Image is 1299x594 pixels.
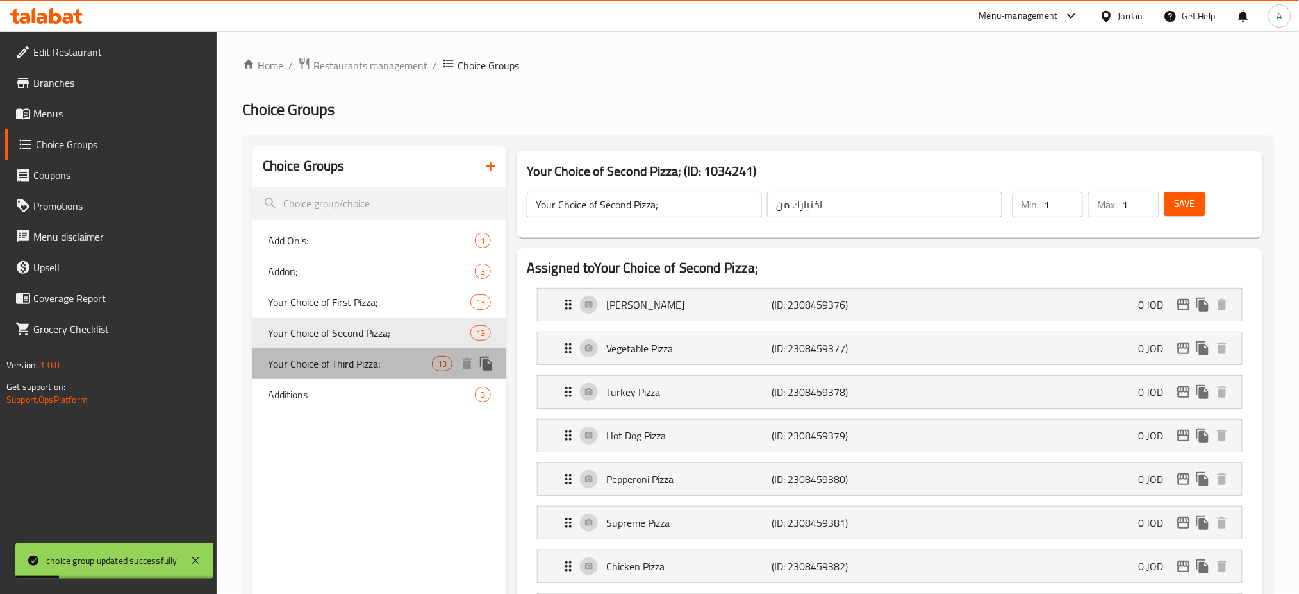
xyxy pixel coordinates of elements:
[6,391,88,408] a: Support.OpsPlatform
[33,75,207,90] span: Branches
[772,471,882,487] p: (ID: 2308459380)
[252,187,506,220] input: search
[1139,428,1174,443] p: 0 JOD
[772,297,882,312] p: (ID: 2308459376)
[5,67,217,98] a: Branches
[538,289,1242,321] div: Expand
[1193,513,1212,532] button: duplicate
[33,167,207,183] span: Coupons
[538,463,1242,495] div: Expand
[33,291,207,306] span: Coverage Report
[527,283,1253,327] li: Expand
[5,252,217,283] a: Upsell
[5,98,217,129] a: Menus
[527,161,1253,182] h3: Your Choice of Second Pizza; (ID: 1034241)
[433,58,437,73] li: /
[1022,197,1039,212] p: Min:
[1193,426,1212,445] button: duplicate
[298,57,427,74] a: Restaurants management
[1174,339,1193,358] button: edit
[471,327,490,339] span: 13
[527,501,1253,545] li: Expand
[477,354,496,373] button: duplicate
[538,507,1242,539] div: Expand
[1139,471,1174,487] p: 0 JOD
[538,420,1242,452] div: Expand
[268,264,475,279] span: Addon;
[6,378,65,395] span: Get support on:
[1193,470,1212,489] button: duplicate
[5,129,217,160] a: Choice Groups
[1175,196,1195,212] span: Save
[772,384,882,400] p: (ID: 2308459378)
[476,389,490,401] span: 3
[1193,339,1212,358] button: duplicate
[268,356,432,371] span: Your Choice of Third Pizza;
[33,44,207,60] span: Edit Restaurant
[606,341,772,356] p: Vegetable Pizza
[242,95,335,124] span: Choice Groups
[606,297,772,312] p: [PERSON_NAME]
[33,260,207,275] span: Upsell
[527,457,1253,501] li: Expand
[1174,470,1193,489] button: edit
[40,357,60,373] span: 1.0.0
[1139,341,1174,356] p: 0 JOD
[263,157,345,176] h2: Choice Groups
[538,550,1242,582] div: Expand
[1212,557,1232,576] button: delete
[1164,192,1205,216] button: Save
[527,259,1253,278] h2: Assigned to Your Choice of Second Pizza;
[606,471,772,487] p: Pepperoni Pizza
[1139,297,1174,312] p: 0 JOD
[1212,513,1232,532] button: delete
[5,221,217,252] a: Menu disclaimer
[476,266,490,278] span: 3
[268,387,475,402] span: Additions
[5,191,217,221] a: Promotions
[36,137,207,152] span: Choice Groups
[1212,470,1232,489] button: delete
[458,354,477,373] button: delete
[527,545,1253,588] li: Expand
[6,357,38,373] span: Version:
[433,358,452,370] span: 13
[1118,9,1143,23] div: Jordan
[475,233,491,248] div: Choices
[33,198,207,214] span: Promotions
[538,332,1242,364] div: Expand
[252,225,506,256] div: Add On's:1
[475,264,491,279] div: Choices
[288,58,293,73] li: /
[1174,513,1193,532] button: edit
[471,296,490,309] span: 13
[606,384,772,400] p: Turkey Pizza
[527,414,1253,457] li: Expand
[1139,559,1174,574] p: 0 JOD
[1193,382,1212,402] button: duplicate
[1174,557,1193,576] button: edit
[1174,295,1193,314] button: edit
[772,515,882,530] p: (ID: 2308459381)
[252,287,506,318] div: Your Choice of First Pizza;13
[5,283,217,314] a: Coverage Report
[252,318,506,348] div: Your Choice of Second Pizza;13
[1193,557,1212,576] button: duplicate
[1174,426,1193,445] button: edit
[772,428,882,443] p: (ID: 2308459379)
[33,106,207,121] span: Menus
[5,160,217,191] a: Coupons
[606,428,772,443] p: Hot Dog Pizza
[1174,382,1193,402] button: edit
[476,235,490,247] span: 1
[5,37,217,67] a: Edit Restaurant
[1139,384,1174,400] p: 0 JOD
[772,341,882,356] p: (ID: 2308459377)
[470,325,491,341] div: Choices
[979,8,1058,24] div: Menu-management
[527,327,1253,370] li: Expand
[268,325,470,341] span: Your Choice of Second Pizza;
[527,370,1253,414] li: Expand
[268,294,470,310] span: Your Choice of First Pizza;
[33,321,207,337] span: Grocery Checklist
